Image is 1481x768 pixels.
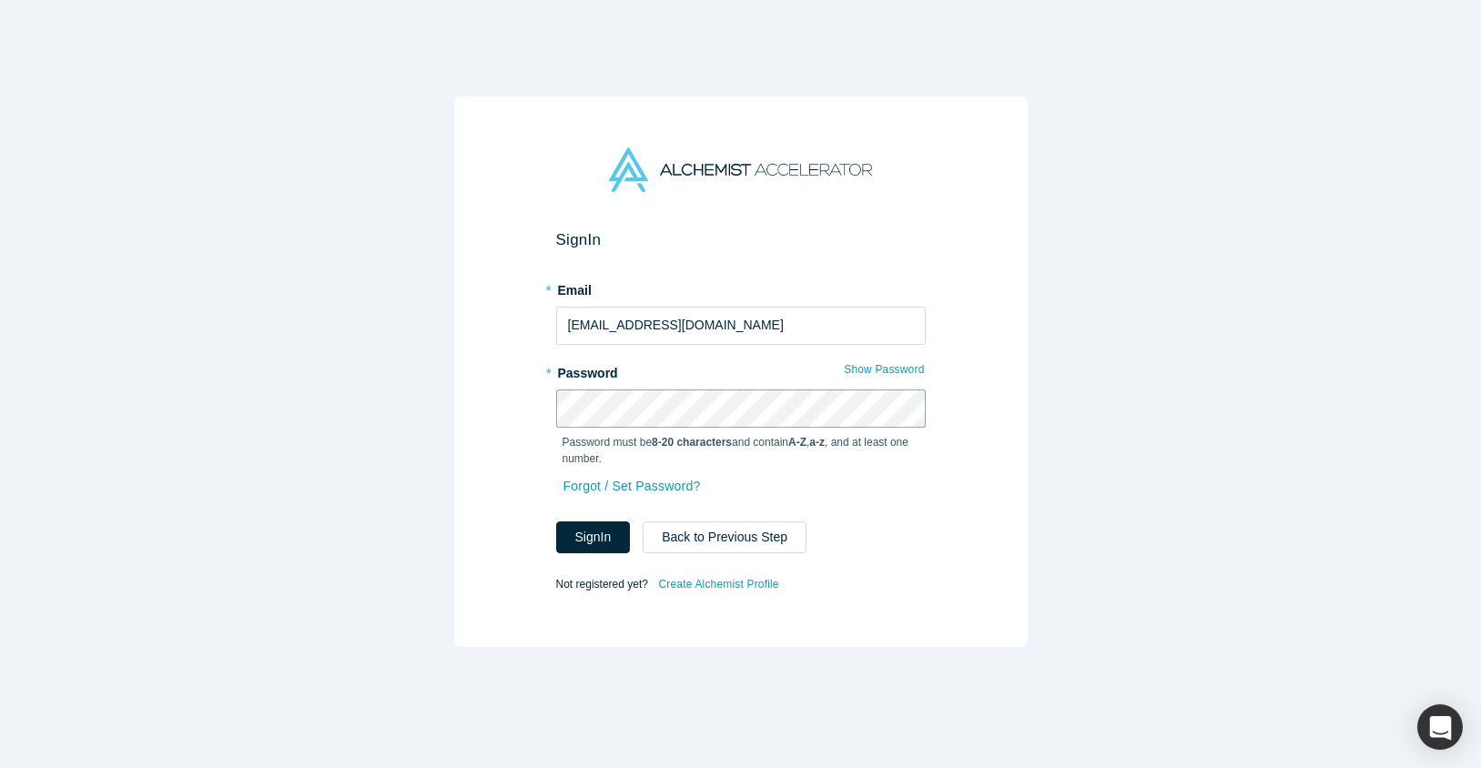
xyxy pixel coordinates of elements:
button: Back to Previous Step [643,521,806,553]
a: Create Alchemist Profile [657,572,779,596]
span: Not registered yet? [556,577,648,590]
strong: A-Z [788,436,806,449]
label: Password [556,358,926,383]
strong: 8-20 characters [652,436,732,449]
label: Email [556,275,926,300]
h2: Sign In [556,230,926,249]
img: Alchemist Accelerator Logo [609,147,871,192]
a: Forgot / Set Password? [563,470,702,502]
button: Show Password [843,358,925,381]
p: Password must be and contain , , and at least one number. [563,434,919,467]
button: SignIn [556,521,631,553]
strong: a-z [809,436,825,449]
